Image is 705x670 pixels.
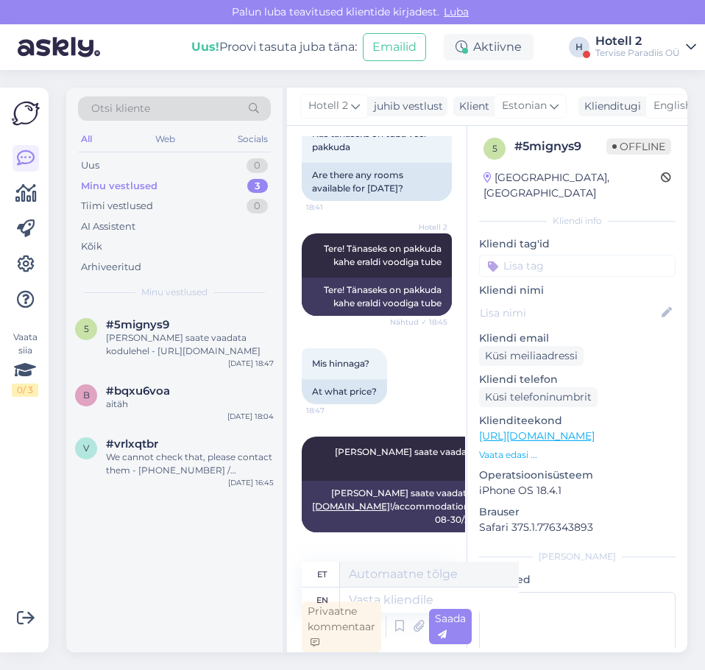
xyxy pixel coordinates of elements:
[12,331,38,397] div: Vaata siia
[479,572,676,588] p: Märkmed
[247,158,268,173] div: 0
[247,199,268,214] div: 0
[479,214,676,228] div: Kliendi info
[81,179,157,194] div: Minu vestlused
[390,317,447,328] span: Nähtud ✓ 18:45
[106,318,169,331] span: #5mignys9
[106,398,274,411] div: aitäh
[479,331,676,346] p: Kliendi email
[479,387,598,407] div: Küsi telefoninumbrit
[479,372,676,387] p: Kliendi telefon
[479,550,676,563] div: [PERSON_NAME]
[479,483,676,498] p: iPhone OS 18.4.1
[78,130,95,149] div: All
[335,446,551,470] span: [PERSON_NAME] saate vaadata kodulehel -
[141,286,208,299] span: Minu vestlused
[106,437,158,451] span: #vrlxqtbr
[606,138,671,155] span: Offline
[363,33,426,61] button: Emailid
[595,35,696,59] a: Hotell 2Tervise Paradiis OÜ
[479,504,676,520] p: Brauser
[302,379,387,404] div: At what price?
[435,612,466,641] span: Saada
[83,389,90,401] span: b
[81,219,135,234] div: AI Assistent
[479,468,676,483] p: Operatsioonisüsteem
[12,99,40,127] img: Askly Logo
[83,442,89,454] span: v
[106,384,170,398] span: #bqxu6voa
[324,243,444,267] span: Tere! Tänaseks on pakkuda kahe eraldi voodiga tube
[81,199,153,214] div: Tiimi vestlused
[235,130,271,149] div: Socials
[479,283,676,298] p: Kliendi nimi
[453,99,489,114] div: Klient
[302,163,452,201] div: Are there any rooms available for [DATE]?
[392,222,447,233] span: Hotell 2
[308,98,348,114] span: Hotell 2
[152,130,178,149] div: Web
[81,260,141,275] div: Arhiveeritud
[480,305,659,321] input: Lisa nimi
[595,47,680,59] div: Tervise Paradiis OÜ
[306,202,361,213] span: 18:41
[479,429,595,442] a: [URL][DOMAIN_NAME]
[302,278,452,316] div: Tere! Tänaseks on pakkuda kahe eraldi voodiga tube
[228,358,274,369] div: [DATE] 18:47
[479,255,676,277] input: Lisa tag
[492,143,497,154] span: 5
[191,40,219,54] b: Uus!
[483,170,661,201] div: [GEOGRAPHIC_DATA], [GEOGRAPHIC_DATA]
[444,34,534,60] div: Aktiivne
[81,239,102,254] div: Kõik
[578,99,641,114] div: Klienditugi
[595,35,680,47] div: Hotell 2
[653,98,692,114] span: English
[479,236,676,252] p: Kliendi tag'id
[316,588,328,613] div: en
[569,37,589,57] div: H
[106,331,274,358] div: [PERSON_NAME] saate vaadata kodulehel - [URL][DOMAIN_NAME]
[368,99,443,114] div: juhib vestlust
[81,158,99,173] div: Uus
[312,358,369,369] span: Mis hinnaga?
[247,179,268,194] div: 3
[106,451,274,477] div: We cannot check that, please contact them - [PHONE_NUMBER] / [EMAIL_ADDRESS][DOMAIN_NAME]
[91,101,150,116] span: Otsi kliente
[479,346,584,366] div: Küsi meiliaadressi
[514,138,606,155] div: # 5mignys9
[302,481,561,532] div: [PERSON_NAME] saate vaadata kodulehelt - !/accommodation/search/date/2025-08-30/2025-08-31?lang=et
[227,411,274,422] div: [DATE] 18:04
[479,448,676,462] p: Vaata edasi ...
[191,38,357,56] div: Proovi tasuta juba täna:
[306,405,361,416] span: 18:47
[84,323,89,334] span: 5
[479,413,676,429] p: Klienditeekond
[12,384,38,397] div: 0 / 3
[439,5,473,18] span: Luba
[479,520,676,535] p: Safari 375.1.776343893
[317,562,327,587] div: et
[502,98,547,114] span: Estonian
[228,477,274,488] div: [DATE] 16:45
[302,602,381,652] div: Privaatne kommentaar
